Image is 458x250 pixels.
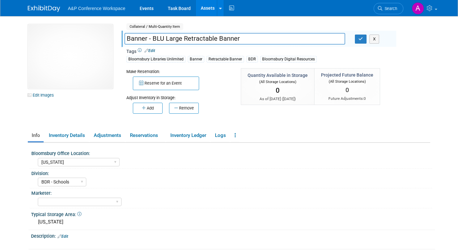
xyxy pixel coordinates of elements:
a: Logs [211,130,229,141]
div: Adjust Inventory in Storage: [126,90,231,101]
button: X [369,35,379,44]
div: Description: [31,231,435,240]
span: Search [382,6,397,11]
div: (All Storage Locations) [248,78,308,85]
a: Search [374,3,403,14]
a: Inventory Details [45,130,89,141]
div: Quantity Available in Storage [248,72,308,78]
span: 0 [276,87,280,94]
span: Collateral / Multi-Quantity Item [126,23,183,30]
div: Division: [31,169,432,177]
div: (All Storage Locations) [321,78,373,84]
span: [DATE] [283,97,294,101]
span: A&P Conference Workspace [68,6,125,11]
div: Bloomsbury Libraries Unlimited [126,56,186,63]
div: Bloomsbury Office Location: [31,149,432,157]
div: Bloomsbury Digital Resources [260,56,317,63]
div: Marketer: [31,188,432,196]
button: Add [133,103,163,114]
a: Inventory Ledger [166,130,210,141]
div: Future Adjustments: [321,96,373,101]
a: Edit [144,48,155,53]
div: Banner [188,56,204,63]
img: ExhibitDay [28,5,60,12]
span: 0 [346,86,349,94]
img: View Images [28,24,113,89]
div: As of [DATE] ( ) [248,96,308,102]
img: Amanda Oney [412,2,424,15]
a: Reservations [126,130,165,141]
button: Remove [169,103,199,114]
div: Make Reservation: [126,68,231,75]
div: Projected Future Balance [321,72,373,78]
button: Reserve for an Event [133,77,199,90]
span: Typical Storage Area: [31,212,81,217]
a: Info [28,130,44,141]
div: [US_STATE] [36,217,430,227]
a: Adjustments [90,130,125,141]
div: Tags [126,48,391,67]
div: Retractable Banner [207,56,244,63]
div: BDR [246,56,258,63]
a: Edit Images [28,91,57,99]
a: Edit [58,234,68,239]
span: 0 [364,96,366,101]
